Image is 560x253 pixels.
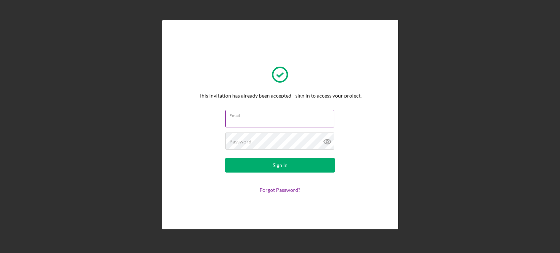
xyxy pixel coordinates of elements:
label: Email [229,110,334,118]
div: This invitation has already been accepted - sign in to access your project. [199,93,362,99]
button: Sign In [225,158,335,173]
div: Sign In [273,158,288,173]
a: Forgot Password? [260,187,300,193]
label: Password [229,139,252,145]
